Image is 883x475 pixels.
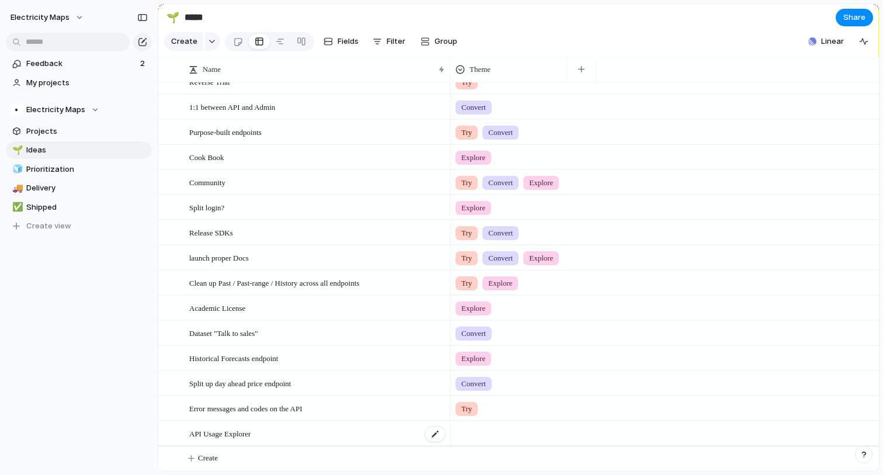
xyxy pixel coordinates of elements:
[11,164,22,175] button: 🧊
[189,251,249,264] span: launch proper Docs
[461,227,472,239] span: Try
[529,252,553,264] span: Explore
[821,36,844,47] span: Linear
[6,179,152,197] a: 🚚Delivery
[6,141,152,159] a: 🌱Ideas
[6,199,152,216] a: ✅Shipped
[387,36,405,47] span: Filter
[26,126,148,137] span: Projects
[338,36,359,47] span: Fields
[461,353,485,365] span: Explore
[203,64,221,75] span: Name
[164,8,182,27] button: 🌱
[415,32,463,51] button: Group
[6,123,152,140] a: Projects
[461,202,485,214] span: Explore
[164,32,203,51] button: Create
[189,175,225,189] span: Community
[26,77,148,89] span: My projects
[843,12,865,23] span: Share
[488,227,513,239] span: Convert
[461,102,486,113] span: Convert
[488,127,513,138] span: Convert
[11,144,22,156] button: 🌱
[189,326,258,339] span: Dataset "Talk to sales"
[189,100,275,113] span: 1:1 between API and Admin
[11,182,22,194] button: 🚚
[368,32,410,51] button: Filter
[166,9,179,25] div: 🌱
[461,378,486,390] span: Convert
[198,452,218,464] span: Create
[461,152,485,164] span: Explore
[804,33,849,50] button: Linear
[26,202,148,213] span: Shipped
[6,55,152,72] a: Feedback2
[488,177,513,189] span: Convert
[189,125,262,138] span: Purpose-built endpoints
[836,9,873,26] button: Share
[470,64,491,75] span: Theme
[189,276,359,289] span: Clean up Past / Past-range / History across all endpoints
[11,202,22,213] button: ✅
[461,77,472,88] span: Try
[461,278,472,289] span: Try
[12,200,20,214] div: ✅
[26,104,85,116] span: Electricity Maps
[189,301,245,314] span: Academic License
[189,200,224,214] span: Split login?
[6,101,152,119] button: Electricity Maps
[26,182,148,194] span: Delivery
[461,303,485,314] span: Explore
[26,144,148,156] span: Ideas
[11,12,69,23] span: Electricity Maps
[488,278,512,289] span: Explore
[12,162,20,176] div: 🧊
[140,58,147,70] span: 2
[6,217,152,235] button: Create view
[189,226,233,239] span: Release SDKs
[434,36,457,47] span: Group
[12,144,20,157] div: 🌱
[461,328,486,339] span: Convert
[26,58,137,70] span: Feedback
[6,161,152,178] a: 🧊Prioritization
[461,252,472,264] span: Try
[189,401,303,415] span: Error messages and codes on the API
[189,351,278,365] span: Historical Forecasts endpoint
[461,403,472,415] span: Try
[461,177,472,189] span: Try
[26,164,148,175] span: Prioritization
[5,8,90,27] button: Electricity Maps
[189,427,251,440] span: API Usage Explorer
[461,127,472,138] span: Try
[189,376,291,390] span: Split up day ahead price endpoint
[488,252,513,264] span: Convert
[171,36,197,47] span: Create
[26,220,71,232] span: Create view
[529,177,553,189] span: Explore
[319,32,363,51] button: Fields
[189,150,224,164] span: Cook Book
[6,74,152,92] a: My projects
[12,182,20,195] div: 🚚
